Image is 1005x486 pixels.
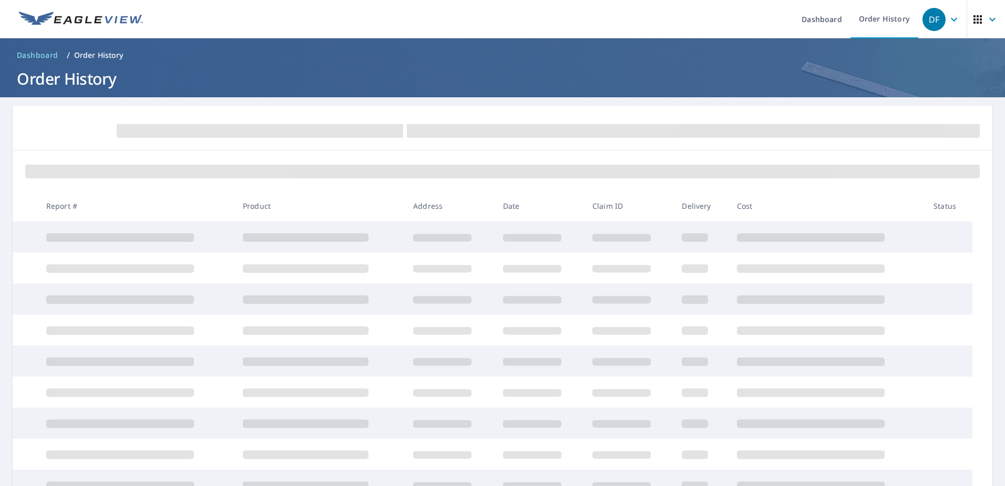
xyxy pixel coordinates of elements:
[234,190,405,221] th: Product
[38,190,234,221] th: Report #
[13,68,992,89] h1: Order History
[67,49,70,62] li: /
[405,190,494,221] th: Address
[729,190,925,221] th: Cost
[13,47,992,64] nav: breadcrumb
[673,190,728,221] th: Delivery
[74,50,124,60] p: Order History
[13,47,63,64] a: Dashboard
[19,12,143,27] img: EV Logo
[495,190,584,221] th: Date
[922,8,946,31] div: DF
[17,50,58,60] span: Dashboard
[925,190,972,221] th: Status
[584,190,673,221] th: Claim ID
